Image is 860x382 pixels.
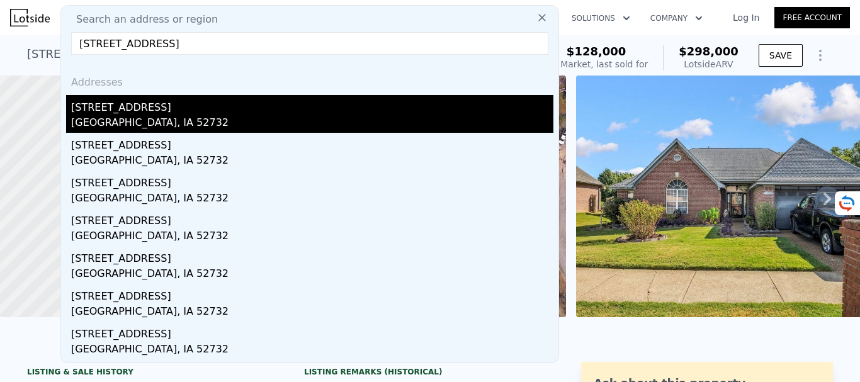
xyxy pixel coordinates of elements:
[71,133,553,153] div: [STREET_ADDRESS]
[562,7,640,30] button: Solutions
[567,45,626,58] span: $128,000
[71,246,553,266] div: [STREET_ADDRESS]
[71,171,553,191] div: [STREET_ADDRESS]
[679,45,738,58] span: $298,000
[71,266,553,284] div: [GEOGRAPHIC_DATA], IA 52732
[71,228,553,246] div: [GEOGRAPHIC_DATA], IA 52732
[71,359,553,379] div: [STREET_ADDRESS]
[71,208,553,228] div: [STREET_ADDRESS]
[71,115,553,133] div: [GEOGRAPHIC_DATA], IA 52732
[808,43,833,68] button: Show Options
[66,65,553,95] div: Addresses
[27,45,422,63] div: [STREET_ADDRESS][PERSON_NAME] , [GEOGRAPHIC_DATA] , TN 38125
[71,191,553,208] div: [GEOGRAPHIC_DATA], IA 52732
[10,9,50,26] img: Lotside
[718,11,774,24] a: Log In
[679,58,738,70] div: Lotside ARV
[774,7,850,28] a: Free Account
[66,12,218,27] span: Search an address or region
[71,95,553,115] div: [STREET_ADDRESS]
[71,284,553,304] div: [STREET_ADDRESS]
[640,7,713,30] button: Company
[71,153,553,171] div: [GEOGRAPHIC_DATA], IA 52732
[27,367,279,379] div: LISTING & SALE HISTORY
[71,322,553,342] div: [STREET_ADDRESS]
[759,44,803,67] button: SAVE
[304,367,556,377] div: Listing Remarks (Historical)
[71,342,553,359] div: [GEOGRAPHIC_DATA], IA 52732
[545,58,648,70] div: Off Market, last sold for
[71,32,548,55] input: Enter an address, city, region, neighborhood or zip code
[71,304,553,322] div: [GEOGRAPHIC_DATA], IA 52732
